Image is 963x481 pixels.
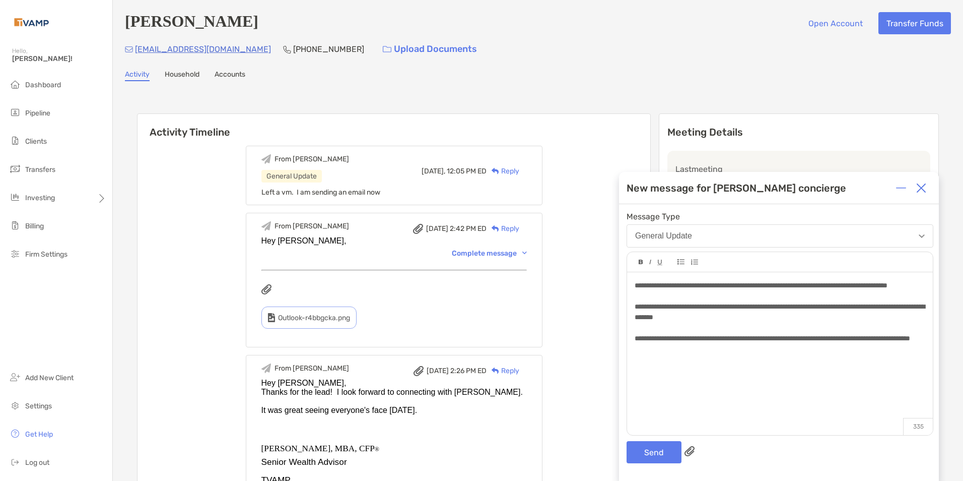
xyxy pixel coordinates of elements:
[25,81,61,89] span: Dashboard
[916,183,926,193] img: Close
[492,368,499,374] img: Reply icon
[492,168,499,174] img: Reply icon
[25,458,49,467] span: Log out
[25,374,74,382] span: Add New Client
[12,4,51,40] img: Zoe Logo
[274,364,349,373] div: From [PERSON_NAME]
[268,313,275,322] img: type
[447,167,487,175] span: 12:05 PM ED
[487,223,519,234] div: Reply
[657,260,662,265] img: Editor control icon
[261,236,527,246] div: Hey [PERSON_NAME],
[135,43,271,55] p: [EMAIL_ADDRESS][DOMAIN_NAME]
[261,457,347,467] span: Senior Wealth Advisor
[9,191,21,203] img: investing icon
[450,224,487,233] span: 2:42 PM ED
[677,259,684,265] img: Editor control icon
[667,126,930,139] p: Meeting Details
[492,225,499,232] img: Reply icon
[9,135,21,147] img: clients icon
[9,371,21,383] img: add_new_client icon
[639,260,643,265] img: Editor control icon
[376,38,484,60] a: Upload Documents
[215,70,245,81] a: Accounts
[125,46,133,52] img: Email Icon
[261,221,271,231] img: Event icon
[9,248,21,260] img: firm-settings icon
[25,402,52,410] span: Settings
[9,399,21,411] img: settings icon
[261,364,271,373] img: Event icon
[9,428,21,440] img: get-help icon
[487,366,519,376] div: Reply
[278,314,350,322] span: Outlook-r4bbgcka.png
[383,46,391,53] img: button icon
[675,163,922,175] p: Last meeting
[627,224,933,248] button: General Update
[413,224,423,234] img: attachment
[274,222,349,230] div: From [PERSON_NAME]
[293,43,364,55] p: [PHONE_NUMBER]
[25,165,55,174] span: Transfers
[691,259,698,265] img: Editor control icon
[375,446,379,453] span: ®
[261,154,271,164] img: Event icon
[9,78,21,90] img: dashboard icon
[452,249,527,258] div: Complete message
[25,430,53,439] span: Get Help
[9,106,21,118] img: pipeline icon
[9,456,21,468] img: logout icon
[261,388,527,397] div: Thanks for the lead! I look forward to connecting with [PERSON_NAME].
[261,379,527,388] div: Hey [PERSON_NAME],
[522,252,527,255] img: Chevron icon
[261,406,527,415] div: It was great seeing everyone's face [DATE].
[261,170,322,183] div: General Update
[137,114,650,138] h6: Activity Timeline
[684,446,695,456] img: paperclip attachments
[261,284,271,294] img: attachments
[283,45,291,53] img: Phone Icon
[25,137,47,146] span: Clients
[427,367,449,375] span: [DATE]
[261,444,375,453] span: [PERSON_NAME], MBA, CFP
[274,155,349,163] div: From [PERSON_NAME]
[25,222,44,230] span: Billing
[635,231,692,240] div: General Update
[12,54,106,63] span: [PERSON_NAME]!
[414,366,424,376] img: attachment
[800,12,870,34] button: Open Account
[896,183,906,193] img: Expand or collapse
[627,441,681,463] button: Send
[903,418,933,435] p: 335
[487,166,519,176] div: Reply
[261,188,380,197] span: Left a vm. I am sending an email now
[426,224,448,233] span: [DATE]
[919,234,925,238] img: Open dropdown arrow
[422,167,445,175] span: [DATE],
[450,367,487,375] span: 2:26 PM ED
[9,219,21,231] img: billing icon
[25,194,55,202] span: Investing
[25,250,67,259] span: Firm Settings
[165,70,199,81] a: Household
[649,260,651,265] img: Editor control icon
[9,163,21,175] img: transfers icon
[125,12,258,34] h4: [PERSON_NAME]
[627,212,933,221] span: Message Type
[878,12,951,34] button: Transfer Funds
[125,70,150,81] a: Activity
[627,182,846,194] div: New message for [PERSON_NAME] concierge
[25,109,50,117] span: Pipeline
